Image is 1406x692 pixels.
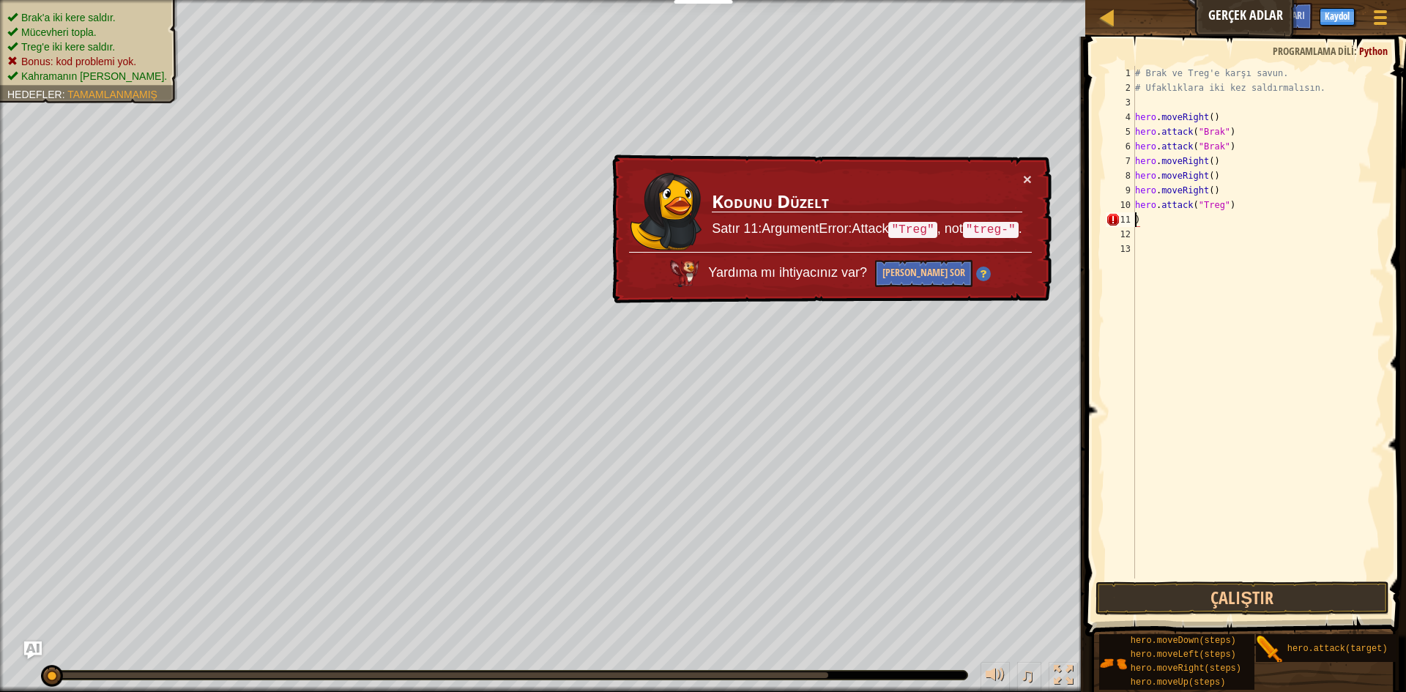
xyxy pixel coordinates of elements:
[1131,677,1226,688] span: hero.moveUp(steps)
[1106,139,1135,154] div: 6
[7,89,62,100] span: Hedefler
[1106,227,1135,242] div: 12
[1020,664,1035,686] span: ♫
[7,54,167,69] li: Bonus: kod problemi yok.
[1131,663,1241,674] span: hero.moveRight(steps)
[1106,168,1135,183] div: 8
[1230,8,1254,22] span: Ask AI
[7,69,167,83] li: Kahramanın hayatta kalmalı.
[1131,636,1236,646] span: hero.moveDown(steps)
[981,662,1010,692] button: Sesi ayarla
[1222,3,1262,30] button: Ask AI
[1106,154,1135,168] div: 7
[1106,198,1135,212] div: 10
[1273,44,1354,58] span: Programlama dili
[21,56,136,67] span: Bonus: kod problemi yok.
[888,222,937,238] code: "Treg"
[1106,110,1135,124] div: 4
[1106,66,1135,81] div: 1
[1106,95,1135,110] div: 3
[1362,3,1399,37] button: Oyun Menüsünü Göster
[1256,636,1284,663] img: portrait.png
[1017,662,1042,692] button: ♫
[1320,8,1355,26] button: Kaydol
[62,89,68,100] span: :
[7,25,167,40] li: Mücevheri topla.
[1096,581,1389,615] button: Çalıştır
[21,12,116,23] span: Brak'a iki kere saldır.
[875,260,972,287] button: [PERSON_NAME] Sor
[7,10,167,25] li: Brak'a iki kere saldır.
[670,260,699,286] img: AI
[67,89,157,100] span: Tamamlanmamış
[1359,44,1388,58] span: Python
[1106,124,1135,139] div: 5
[24,641,42,659] button: Ask AI
[1287,644,1388,654] span: hero.attack(target)
[708,265,871,280] span: Yardıma mı ihtiyacınız var?
[712,192,1022,212] h3: Kodunu Düzelt
[1269,8,1305,22] span: İpuçları
[1131,650,1236,660] span: hero.moveLeft(steps)
[1099,650,1127,677] img: portrait.png
[630,172,703,251] img: duck_omarn.png
[1049,662,1078,692] button: Tam ekran değiştir
[712,220,1022,239] p: Satır 11:ArgumentError:Attack , not .
[963,222,1019,238] code: "treg-"
[1106,212,1135,227] div: 11
[1023,171,1032,187] button: ×
[1106,81,1135,95] div: 2
[1106,183,1135,198] div: 9
[21,26,97,38] span: Mücevheri topla.
[7,40,167,54] li: Treg'e iki kere saldır.
[1106,242,1135,256] div: 13
[976,267,991,281] img: Hint
[1354,44,1359,58] span: :
[21,41,115,53] span: Treg'e iki kere saldır.
[21,70,167,82] span: Kahramanın [PERSON_NAME].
